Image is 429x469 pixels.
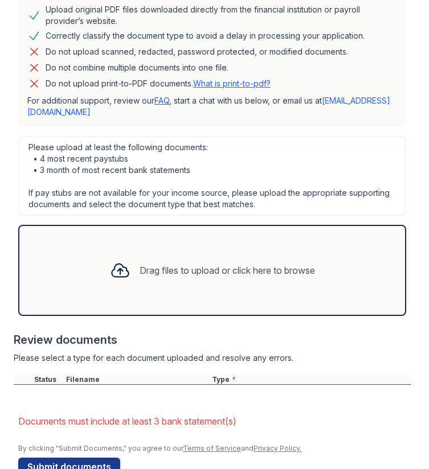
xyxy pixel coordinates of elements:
div: Drag files to upload or click here to browse [140,264,315,277]
div: Do not combine multiple documents into one file. [46,61,228,75]
li: Documents must include at least 3 bank statement(s) [18,410,411,433]
div: Status [32,375,64,384]
a: Privacy Policy. [254,444,301,452]
p: For additional support, review our , start a chat with us below, or email us at [27,95,397,118]
p: Do not upload print-to-PDF documents. [46,78,271,89]
div: Do not upload scanned, redacted, password protected, or modified documents. [46,45,348,59]
a: Terms of Service [183,444,241,452]
div: Please upload at least the following documents: • 4 most recent paystubs • 3 month of most recent... [18,136,406,216]
div: By clicking "Submit Documents," you agree to our and [18,444,411,453]
div: Filename [64,375,210,384]
a: [EMAIL_ADDRESS][DOMAIN_NAME] [27,96,390,117]
a: FAQ [154,96,169,105]
div: Correctly classify the document type to avoid a delay in processing your application. [46,29,365,43]
div: Upload original PDF files downloaded directly from the financial institution or payroll provider’... [46,4,397,27]
div: Type [210,375,411,384]
a: What is print-to-pdf? [193,79,271,88]
div: Please select a type for each document uploaded and resolve any errors. [14,352,411,364]
div: Review documents [14,332,411,348]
